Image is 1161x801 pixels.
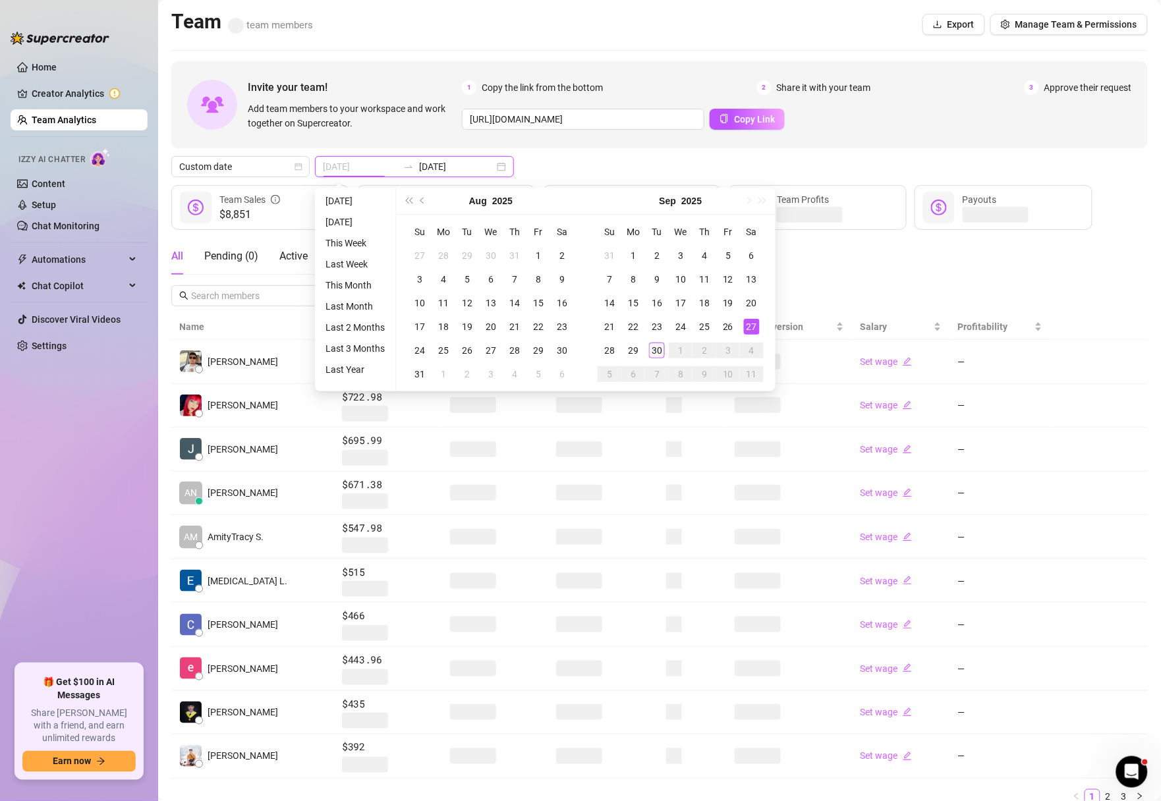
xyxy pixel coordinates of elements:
div: Pending ( 0 ) [204,248,258,264]
span: Izzy AI Chatter [18,153,85,166]
td: 2025-08-22 [526,315,550,339]
td: 2025-10-02 [693,339,716,362]
td: 2025-08-20 [479,315,503,339]
span: 3 [1025,80,1039,95]
div: 31 [602,248,617,263]
td: 2025-09-02 [645,244,669,267]
td: 2025-09-25 [693,315,716,339]
button: Last year (Control + left) [401,188,416,214]
td: 2025-09-01 [621,244,645,267]
div: Team Sales [219,192,280,207]
span: to [403,161,414,172]
td: 2025-08-06 [479,267,503,291]
div: 15 [625,295,641,311]
li: Last 2 Months [320,319,390,335]
div: 29 [459,248,475,263]
td: 2025-09-21 [598,315,621,339]
div: 28 [436,248,451,263]
div: 9 [649,271,665,287]
button: Copy Link [710,109,785,130]
td: 2025-10-01 [669,339,693,362]
div: 8 [530,271,546,287]
td: 2025-08-03 [408,267,432,291]
div: 3 [483,366,499,382]
div: 2 [459,366,475,382]
img: logo-BBDzfeDw.svg [11,32,109,45]
td: 2025-09-10 [669,267,693,291]
td: 2025-09-30 [645,339,669,362]
li: Last 3 Months [320,341,390,356]
a: Set wageedit [860,487,912,498]
div: 17 [673,295,689,311]
input: Start date [323,159,398,174]
div: 15 [530,295,546,311]
img: Exon Locsin [180,570,202,592]
td: 2025-09-11 [693,267,716,291]
td: 2025-08-23 [550,315,574,339]
div: 10 [673,271,689,287]
span: Name [179,319,316,334]
div: 11 [744,366,760,382]
div: 23 [554,319,570,335]
span: Invite your team! [248,79,462,96]
span: Export [948,19,975,30]
div: 7 [649,366,665,382]
th: Tu [645,220,669,244]
div: 3 [720,343,736,358]
div: 4 [507,366,523,382]
td: — [949,340,1050,384]
span: Earn now [53,756,91,767]
div: 6 [483,271,499,287]
div: 26 [720,319,736,335]
div: 6 [554,366,570,382]
div: 2 [554,248,570,263]
div: 2 [649,248,665,263]
span: 2 [757,80,772,95]
span: Team Profits [777,194,829,205]
span: Custom date [179,157,302,177]
div: 6 [744,248,760,263]
div: 14 [602,295,617,311]
a: Set wageedit [860,532,912,542]
span: calendar [295,163,302,171]
button: Export [922,14,985,35]
span: [PERSON_NAME] [208,398,278,412]
div: 30 [554,343,570,358]
img: Charmaine Javil… [180,614,202,636]
td: 2025-08-11 [432,291,455,315]
th: We [479,220,503,244]
td: 2025-09-14 [598,291,621,315]
td: 2025-08-07 [503,267,526,291]
td: 2025-08-04 [432,267,455,291]
td: 2025-08-25 [432,339,455,362]
div: 9 [554,271,570,287]
div: 21 [602,319,617,335]
span: search [179,291,188,300]
td: 2025-09-20 [740,291,764,315]
div: 16 [649,295,665,311]
li: This Month [320,277,390,293]
div: 4 [436,271,451,287]
div: 11 [436,295,451,311]
div: 19 [720,295,736,311]
span: left [1073,792,1081,800]
td: 2025-09-06 [740,244,764,267]
div: 30 [483,248,499,263]
img: Enrique S. [180,657,202,679]
td: 2025-10-09 [693,362,716,386]
div: 7 [507,271,523,287]
td: 2025-10-04 [740,339,764,362]
th: Sa [740,220,764,244]
div: 2 [696,343,712,358]
td: 2025-09-02 [455,362,479,386]
div: 8 [625,271,641,287]
div: 24 [673,319,689,335]
span: edit [903,400,912,410]
td: 2025-07-27 [408,244,432,267]
li: [DATE] [320,214,390,230]
span: dollar-circle [188,200,204,215]
th: We [669,220,693,244]
div: 17 [412,319,428,335]
div: 25 [696,319,712,335]
td: 2025-09-08 [621,267,645,291]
